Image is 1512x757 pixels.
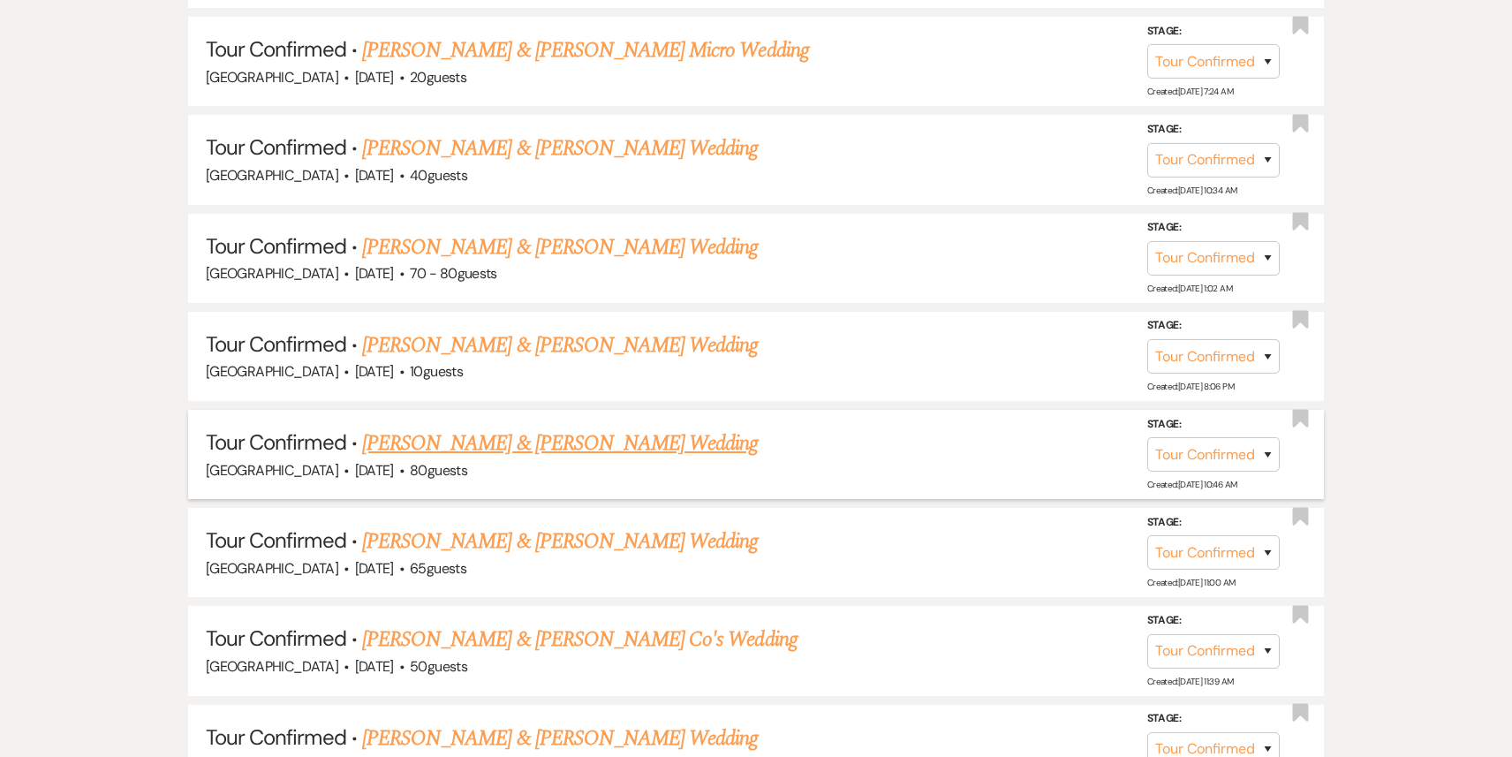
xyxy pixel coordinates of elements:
[355,68,394,87] span: [DATE]
[410,166,467,185] span: 40 guests
[355,264,394,283] span: [DATE]
[206,526,346,554] span: Tour Confirmed
[206,723,346,751] span: Tour Confirmed
[206,625,346,652] span: Tour Confirmed
[410,362,463,381] span: 10 guests
[362,329,758,361] a: [PERSON_NAME] & [PERSON_NAME] Wedding
[362,231,758,263] a: [PERSON_NAME] & [PERSON_NAME] Wedding
[1147,675,1233,686] span: Created: [DATE] 11:39 AM
[1147,218,1280,238] label: Stage:
[355,657,394,676] span: [DATE]
[1147,316,1280,336] label: Stage:
[410,68,466,87] span: 20 guests
[206,461,338,480] span: [GEOGRAPHIC_DATA]
[410,264,497,283] span: 70 - 80 guests
[206,559,338,578] span: [GEOGRAPHIC_DATA]
[206,35,346,63] span: Tour Confirmed
[362,132,758,164] a: [PERSON_NAME] & [PERSON_NAME] Wedding
[362,723,758,754] a: [PERSON_NAME] & [PERSON_NAME] Wedding
[206,166,338,185] span: [GEOGRAPHIC_DATA]
[355,362,394,381] span: [DATE]
[1147,513,1280,533] label: Stage:
[1147,415,1280,435] label: Stage:
[206,362,338,381] span: [GEOGRAPHIC_DATA]
[1147,86,1233,97] span: Created: [DATE] 7:24 AM
[355,461,394,480] span: [DATE]
[410,657,467,676] span: 50 guests
[362,624,798,655] a: [PERSON_NAME] & [PERSON_NAME] Co's Wedding
[410,559,466,578] span: 65 guests
[355,166,394,185] span: [DATE]
[1147,283,1232,294] span: Created: [DATE] 1:02 AM
[1147,22,1280,42] label: Stage:
[1147,185,1236,196] span: Created: [DATE] 10:34 AM
[206,68,338,87] span: [GEOGRAPHIC_DATA]
[1147,577,1235,588] span: Created: [DATE] 11:00 AM
[1147,479,1236,490] span: Created: [DATE] 10:46 AM
[206,264,338,283] span: [GEOGRAPHIC_DATA]
[206,232,346,260] span: Tour Confirmed
[1147,381,1234,392] span: Created: [DATE] 8:06 PM
[1147,709,1280,729] label: Stage:
[355,559,394,578] span: [DATE]
[362,34,809,66] a: [PERSON_NAME] & [PERSON_NAME] Micro Wedding
[1147,611,1280,631] label: Stage:
[206,133,346,161] span: Tour Confirmed
[1147,120,1280,140] label: Stage:
[362,526,758,557] a: [PERSON_NAME] & [PERSON_NAME] Wedding
[206,657,338,676] span: [GEOGRAPHIC_DATA]
[362,428,758,459] a: [PERSON_NAME] & [PERSON_NAME] Wedding
[206,428,346,456] span: Tour Confirmed
[206,330,346,358] span: Tour Confirmed
[410,461,467,480] span: 80 guests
